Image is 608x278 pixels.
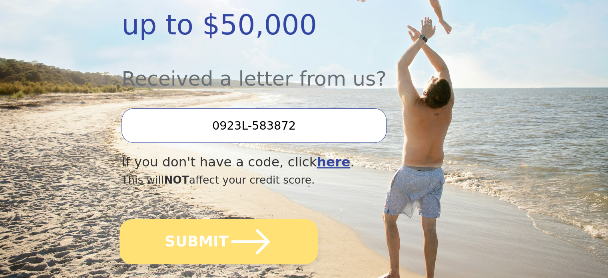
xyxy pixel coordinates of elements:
input: Enter your Offer Code: [122,108,386,143]
div: This will affect your credit score. [122,172,432,188]
div: Received a letter from us? [122,46,432,94]
span: NOT [164,174,189,186]
a: here [317,154,351,170]
button: SUBMIT [120,219,318,264]
div: If you don't have a code, click . [122,152,432,172]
